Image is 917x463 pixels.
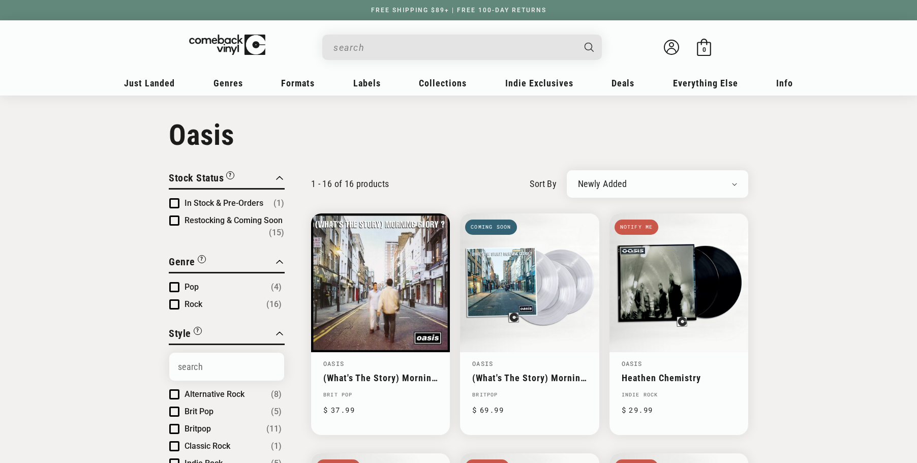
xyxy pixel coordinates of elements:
span: Rock [185,299,202,309]
span: Number of products: (1) [273,197,284,209]
span: Formats [281,78,315,88]
span: Britpop [185,424,211,434]
span: Restocking & Coming Soon [185,215,283,225]
span: Everything Else [673,78,738,88]
a: FREE SHIPPING $89+ | FREE 100-DAY RETURNS [361,7,557,14]
a: Oasis [622,359,643,367]
span: Pop [185,282,199,292]
span: Deals [612,78,634,88]
h1: Oasis [169,118,748,152]
span: Brit Pop [185,407,213,416]
span: Number of products: (5) [271,406,282,418]
span: Genres [213,78,243,88]
span: In Stock & Pre-Orders [185,198,263,208]
span: Genre [169,256,195,268]
button: Filter by Stock Status [169,170,234,188]
a: Oasis [472,359,493,367]
span: Indie Exclusives [505,78,573,88]
span: Number of products: (1) [271,440,282,452]
a: (What's The Story) Morning Glory? [323,373,438,383]
button: Filter by Style [169,326,202,344]
span: Number of products: (4) [271,281,282,293]
span: Info [776,78,793,88]
span: Number of products: (15) [269,227,284,239]
label: sort by [530,177,557,191]
span: Stock Status [169,172,224,184]
a: (What's The Story) Morning Glory? [472,373,587,383]
span: Classic Rock [185,441,230,451]
a: Heathen Chemistry [622,373,736,383]
span: Number of products: (11) [266,423,282,435]
span: Labels [353,78,381,88]
span: Number of products: (8) [271,388,282,400]
button: Search [576,35,603,60]
button: Filter by Genre [169,254,206,272]
span: Collections [419,78,467,88]
input: search [333,37,574,58]
span: 0 [702,46,706,53]
span: Alternative Rock [185,389,244,399]
span: Just Landed [124,78,175,88]
input: Search Options [169,353,284,381]
span: Number of products: (16) [266,298,282,311]
p: 1 - 16 of 16 products [311,178,389,189]
span: Style [169,327,191,339]
a: Oasis [323,359,344,367]
div: Search [322,35,602,60]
